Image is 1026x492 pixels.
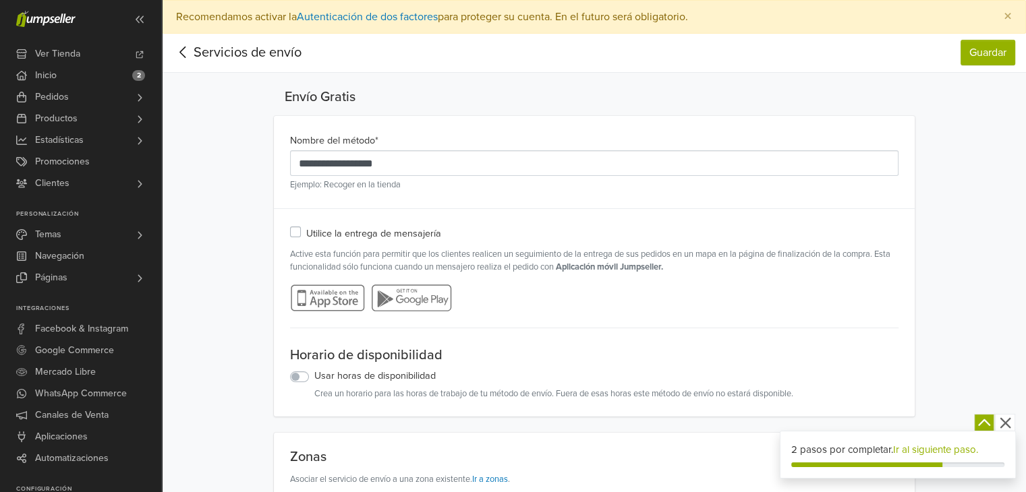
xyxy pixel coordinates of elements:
[274,89,915,105] div: Envío Gratis
[297,10,438,24] a: Autenticación de dos factores
[554,262,663,272] b: Aplicación móvil Jumpseller.
[290,474,510,485] small: Asociar el servicio de envío a una zona existente. .
[1004,7,1012,26] span: ×
[290,248,899,274] small: Active esta función para permitir que los clientes realicen un seguimiento de la entrega de sus p...
[314,369,436,383] label: Usar horas de disponibilidad
[35,340,114,361] span: Google Commerce
[35,426,88,448] span: Aplicaciones
[893,443,978,456] a: Ir al siguiente paso.
[35,318,128,340] span: Facebook & Instagram
[35,224,61,245] span: Temas
[990,1,1025,33] button: Close
[35,173,69,194] span: Clientes
[472,474,508,485] a: Ir a zonas
[35,448,109,469] span: Automatizaciones
[371,284,452,311] img: Get it on Google Play
[314,388,899,400] small: Crea un horario para las horas de trabajo de tu método de envío. Fuera de esas horas este método ...
[35,65,57,86] span: Inicio
[290,284,371,311] img: Download on the App Store
[35,129,84,151] span: Estadísticas
[35,245,84,267] span: Navegación
[16,305,161,313] p: Integraciones
[35,43,80,65] span: Ver Tienda
[173,42,302,63] div: Servicios de envío
[35,151,90,173] span: Promociones
[290,347,899,363] p: Horario de disponibilidad
[306,225,441,243] label: Utilice la entrega de mensajería
[35,267,67,288] span: Páginas
[35,361,96,383] span: Mercado Libre
[961,40,1015,65] button: Guardar
[35,108,78,129] span: Productos
[290,133,378,148] label: Nombre del método *
[290,176,899,191] p: Ejemplo: Recoger en la tienda
[35,404,109,426] span: Canales de Venta
[16,210,161,218] p: Personalización
[290,449,899,465] div: Zonas
[35,86,69,108] span: Pedidos
[132,70,145,81] span: 2
[35,383,127,404] span: WhatsApp Commerce
[791,442,1004,458] div: 2 pasos por completar.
